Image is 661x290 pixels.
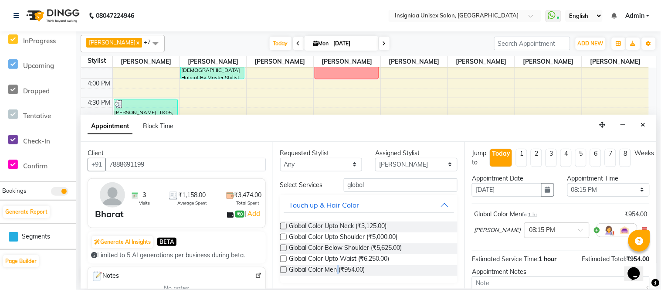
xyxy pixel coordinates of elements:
[143,122,173,130] span: Block Time
[23,61,54,70] span: Upcoming
[244,208,261,219] span: |
[381,56,447,67] span: [PERSON_NAME]
[515,56,582,67] span: [PERSON_NAME]
[472,149,486,167] div: Jump to
[625,11,644,20] span: Admin
[180,56,246,67] span: [PERSON_NAME]
[604,225,614,235] img: Hairdresser.png
[22,232,50,241] span: Segments
[567,174,650,183] div: Appointment Time
[139,200,150,206] span: Visits
[100,182,125,208] img: avatar
[96,3,134,28] b: 08047224946
[3,255,39,267] button: Page Builder
[576,38,606,50] button: ADD NEW
[157,238,176,246] span: BETA
[448,56,515,67] span: [PERSON_NAME]
[590,149,601,167] li: 6
[578,40,603,47] span: ADD NEW
[246,208,261,219] a: Add
[3,206,50,218] button: Generate Report
[528,212,537,218] span: 1 hr
[88,149,266,158] div: Client
[546,149,557,167] li: 3
[2,187,26,194] span: Bookings
[522,212,537,218] small: for
[23,162,47,170] span: Confirm
[234,191,262,200] span: ₹3,474.00
[89,39,136,46] span: [PERSON_NAME]
[95,208,124,221] div: Bharat
[280,149,363,158] div: Requested Stylist
[144,38,157,45] span: +7
[92,271,119,282] span: Notes
[472,174,554,183] div: Appointment Date
[314,56,380,67] span: [PERSON_NAME]
[289,265,365,276] span: Global Color Men (₹954.00)
[312,40,331,47] span: Mon
[492,149,510,158] div: Today
[92,236,153,248] button: Generate AI Insights
[344,178,458,192] input: Search by service name
[375,149,458,158] div: Assigned Stylist
[284,197,454,213] button: Touch up & Hair Color
[23,137,50,145] span: Check-In
[472,183,542,197] input: yyyy-mm-dd
[472,267,650,276] div: Appointment Notes
[88,158,106,171] button: +91
[237,200,260,206] span: Total Spent
[81,56,112,65] div: Stylist
[634,149,654,158] div: Weeks
[637,118,650,132] button: Close
[86,79,112,88] div: 4:00 PM
[531,149,542,167] li: 2
[177,200,207,206] span: Average Spent
[274,181,337,190] div: Select Services
[289,222,387,232] span: Global Color Upto Neck (₹3,125.00)
[235,211,244,218] span: ₹0
[331,37,375,50] input: 2025-09-01
[23,112,51,120] span: Tentative
[91,251,262,260] div: Limited to 5 AI generations per business during beta.
[23,37,56,45] span: InProgress
[142,191,146,200] span: 3
[539,255,556,263] span: 1 hour
[178,191,206,200] span: ₹1,158.00
[289,243,402,254] span: Global Color Below Shoulder (₹5,625.00)
[289,232,398,243] span: Global Color Upto Shoulder (₹5,000.00)
[516,149,527,167] li: 1
[582,56,649,67] span: [PERSON_NAME]
[605,149,616,167] li: 7
[113,56,180,67] span: [PERSON_NAME]
[86,98,112,107] div: 4:30 PM
[582,255,627,263] span: Estimated Total:
[494,37,570,50] input: Search Appointment
[474,226,521,235] span: [PERSON_NAME]
[624,255,652,281] iframe: chat widget
[136,39,139,46] a: x
[270,37,292,50] span: Today
[289,200,359,210] div: Touch up & Hair Color
[625,210,647,219] div: ₹954.00
[105,158,266,171] input: Search by Name/Mobile/Email/Code
[620,149,631,167] li: 8
[472,255,539,263] span: Estimated Service Time:
[289,254,390,265] span: Global Color Upto Waist (₹6,250.00)
[23,87,50,95] span: Dropped
[474,210,537,219] div: Global Color Men
[88,119,132,134] span: Appointment
[575,149,586,167] li: 5
[22,3,82,28] img: logo
[560,149,572,167] li: 4
[247,56,313,67] span: [PERSON_NAME]
[620,225,630,235] img: Interior.png
[114,99,177,136] div: [PERSON_NAME], TK05, 04:30 PM-05:30 PM, [DEMOGRAPHIC_DATA] Haircut By Senior Stylist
